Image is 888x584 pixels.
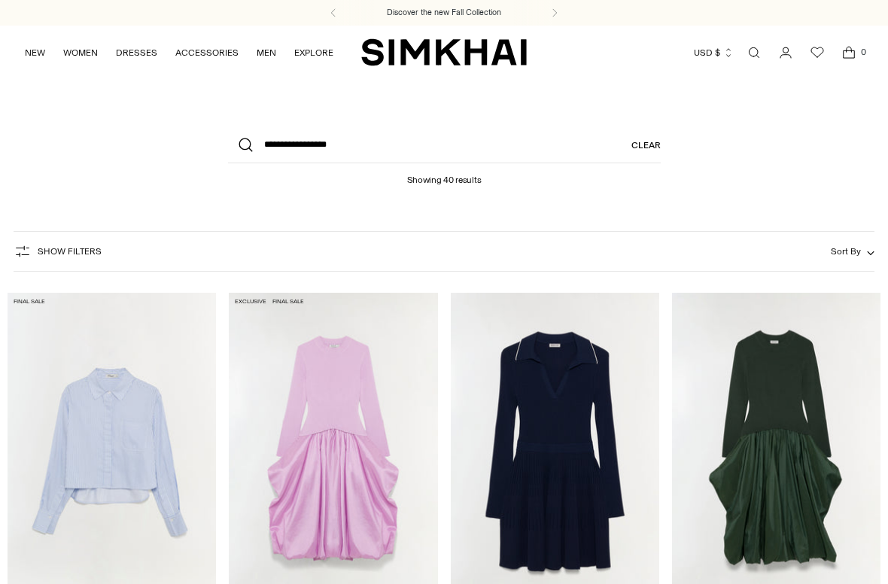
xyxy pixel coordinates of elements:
a: Wishlist [802,38,832,68]
button: USD $ [694,36,734,69]
span: 0 [856,45,870,59]
button: Sort By [831,243,874,260]
a: SIMKHAI [361,38,527,67]
a: EXPLORE [294,36,333,69]
a: Discover the new Fall Collection [387,7,501,19]
a: NEW [25,36,45,69]
h1: Showing 40 results [407,163,482,185]
button: Show Filters [14,239,102,263]
a: MEN [257,36,276,69]
a: Open cart modal [834,38,864,68]
a: Clear [631,127,661,163]
a: DRESSES [116,36,157,69]
a: ACCESSORIES [175,36,239,69]
span: Show Filters [38,246,102,257]
a: Go to the account page [771,38,801,68]
a: WOMEN [63,36,98,69]
button: Search [228,127,264,163]
a: Open search modal [739,38,769,68]
span: Sort By [831,246,861,257]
